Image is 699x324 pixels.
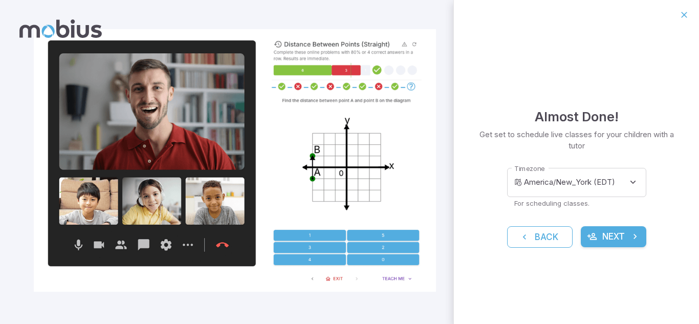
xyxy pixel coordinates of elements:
label: Timezone [514,164,545,174]
h4: Almost Done! [535,106,619,127]
img: parent_5-illustration [34,29,435,292]
div: America/New_York (EDT) [524,168,646,197]
p: For scheduling classes. [514,199,639,208]
button: Back [507,226,573,248]
p: Get set to schedule live classes for your children with a tutor [478,129,674,152]
button: Next [581,226,646,248]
